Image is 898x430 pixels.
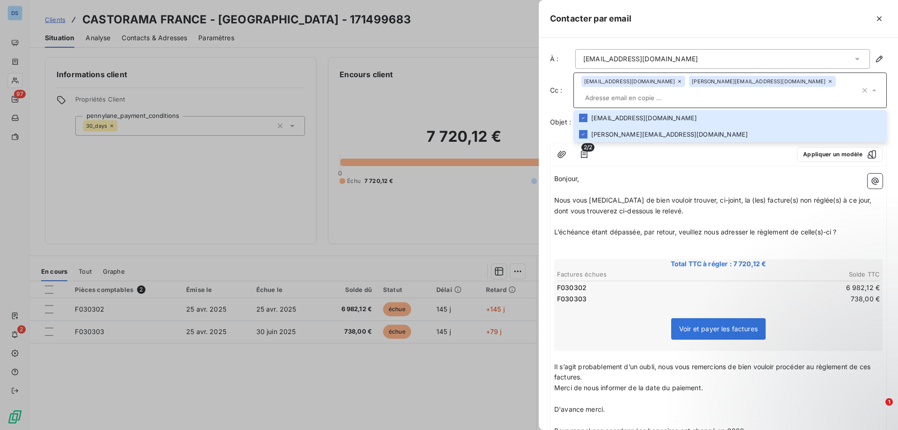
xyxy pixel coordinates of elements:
[885,398,893,406] span: 1
[550,12,631,25] h5: Contacter par email
[550,86,573,95] label: Cc :
[573,110,887,126] li: [EMAIL_ADDRESS][DOMAIN_NAME]
[719,270,880,279] th: Solde TTC
[581,91,860,105] input: Adresse email en copie ...
[556,259,881,269] span: Total TTC à régler : 7 720,12 €
[554,196,874,215] span: Nous vous [MEDICAL_DATA] de bien vouloir trouver, ci-joint, la (les) facture(s) non réglée(s) à c...
[584,79,675,84] span: [EMAIL_ADDRESS][DOMAIN_NAME]
[554,405,605,413] span: D'avance merci.
[692,79,826,84] span: [PERSON_NAME][EMAIL_ADDRESS][DOMAIN_NAME]
[583,54,698,64] div: [EMAIL_ADDRESS][DOMAIN_NAME]
[573,126,887,143] li: [PERSON_NAME][EMAIL_ADDRESS][DOMAIN_NAME]
[554,363,872,381] span: Il s’agit probablement d’un oubli, nous vous remercions de bien vouloir procéder au règlement de ...
[719,283,880,293] td: 6 982,12 €
[581,143,594,152] span: 2/2
[557,270,718,279] th: Factures échues
[866,398,889,421] iframe: Intercom live chat
[550,118,571,126] span: Objet :
[554,228,837,236] span: L’échéance étant dépassée, par retour, veuillez nous adresser le règlement de celle(s)-ci ?
[679,325,758,333] span: Voir et payer les factures
[797,147,883,162] button: Appliquer un modèle
[711,339,898,405] iframe: Intercom notifications message
[550,54,573,64] label: À :
[719,294,880,304] td: 738,00 €
[557,294,587,304] span: F030303
[554,175,579,182] span: Bonjour,
[557,283,587,292] span: F030302
[554,384,703,392] span: Merci de nous informer de la date du paiement.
